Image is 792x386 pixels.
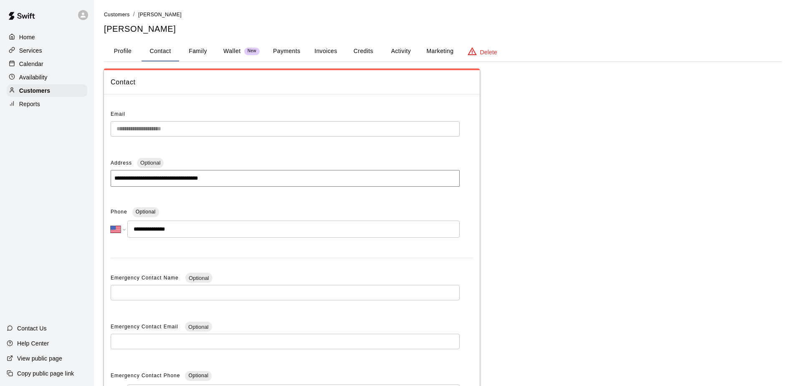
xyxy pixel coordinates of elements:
p: Customers [19,86,50,95]
span: Optional [137,160,164,166]
p: Copy public page link [17,369,74,378]
p: View public page [17,354,62,363]
span: New [244,48,260,54]
p: Contact Us [17,324,47,333]
a: Availability [7,71,87,84]
button: Marketing [420,41,460,61]
a: Home [7,31,87,43]
h5: [PERSON_NAME] [104,23,782,35]
p: Home [19,33,35,41]
span: Emergency Contact Name [111,275,180,281]
a: Services [7,44,87,57]
span: [PERSON_NAME] [138,12,182,18]
button: Credits [344,41,382,61]
nav: breadcrumb [104,10,782,19]
div: The email of an existing customer can only be changed by the customer themselves at https://book.... [111,121,460,137]
button: Profile [104,41,142,61]
p: Availability [19,73,48,81]
p: Wallet [223,47,241,56]
span: Contact [111,77,473,88]
button: Payments [266,41,307,61]
span: Phone [111,206,127,219]
span: Optional [188,373,208,378]
span: Customers [104,12,130,18]
p: Reports [19,100,40,108]
button: Family [179,41,217,61]
span: Optional [185,324,212,330]
a: Calendar [7,58,87,70]
span: Email [111,111,125,117]
a: Customers [7,84,87,97]
p: Services [19,46,42,55]
span: Address [111,160,132,166]
button: Activity [382,41,420,61]
a: Customers [104,11,130,18]
li: / [133,10,135,19]
a: Reports [7,98,87,110]
button: Invoices [307,41,344,61]
span: Optional [185,275,212,281]
span: Emergency Contact Email [111,324,180,330]
span: Emergency Contact Phone [111,369,180,383]
div: basic tabs example [104,41,782,61]
button: Contact [142,41,179,61]
p: Delete [480,48,497,56]
p: Calendar [19,60,43,68]
span: Optional [136,209,156,215]
p: Help Center [17,339,49,348]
